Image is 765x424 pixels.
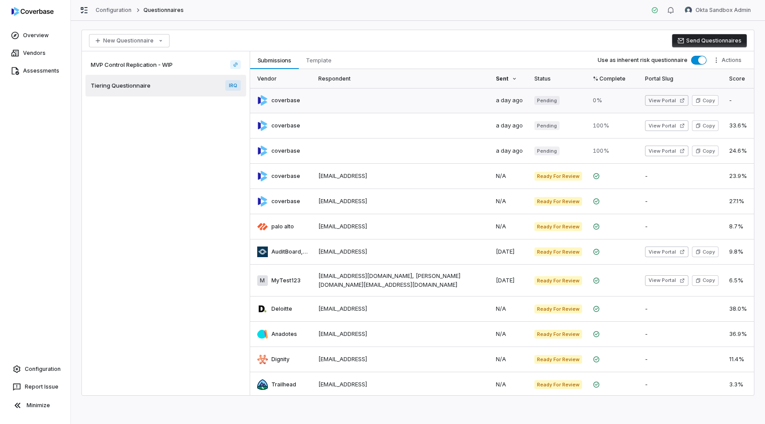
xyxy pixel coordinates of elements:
td: [EMAIL_ADDRESS] [313,297,491,322]
button: Copy [692,146,719,156]
button: New Questionnaire [89,34,170,47]
td: 6.5% [724,265,754,297]
button: More actions [710,54,747,67]
td: 33.6% [724,113,754,139]
span: Tiering Questionnaire [91,81,151,89]
td: - [640,347,724,372]
button: Report Issue [4,379,67,395]
td: [EMAIL_ADDRESS] [313,164,491,189]
td: 36.9% [724,322,754,347]
div: % Complete [593,69,634,88]
td: 11.4% [724,347,754,372]
div: Portal Slug [645,69,719,88]
td: - [724,88,754,113]
td: 9.8% [724,239,754,265]
button: View Portal [645,275,688,286]
button: Copy [692,275,719,286]
td: [EMAIL_ADDRESS] [313,214,491,239]
td: [EMAIL_ADDRESS] [313,239,491,265]
img: Okta Sandbox Admin avatar [685,7,692,14]
span: Okta Sandbox Admin [695,7,751,14]
td: - [640,189,724,214]
a: Configuration [4,361,67,377]
span: IRQ [225,80,241,91]
td: 8.7% [724,214,754,239]
a: MVP Control Replication - WIP [230,60,241,69]
td: [EMAIL_ADDRESS][DOMAIN_NAME], [PERSON_NAME][DOMAIN_NAME][EMAIL_ADDRESS][DOMAIN_NAME] [313,265,491,297]
td: 23.9% [724,164,754,189]
button: View Portal [645,247,688,257]
button: Copy [692,120,719,131]
button: Okta Sandbox Admin avatarOkta Sandbox Admin [680,4,756,17]
a: Configuration [96,7,132,14]
td: - [640,164,724,189]
td: - [640,372,724,397]
div: Respondent [318,69,485,88]
span: Template [302,54,335,66]
a: Assessments [2,63,69,79]
td: 38.0% [724,297,754,322]
span: Submissions [254,54,295,66]
button: Minimize [4,397,67,414]
button: View Portal [645,95,688,106]
td: [EMAIL_ADDRESS] [313,372,491,397]
td: 24.6% [724,139,754,164]
div: Score [729,69,747,88]
div: Vendor [257,69,308,88]
span: Questionnaires [143,7,184,14]
label: Use as inherent risk questionnaire [598,57,688,64]
img: logo-D7KZi-bG.svg [12,7,54,16]
div: Sent [496,69,524,88]
a: Vendors [2,45,69,61]
button: View Portal [645,120,688,131]
div: Status [534,69,582,88]
td: 27.1% [724,189,754,214]
button: Send Questionnaires [672,34,747,47]
button: Copy [692,95,719,106]
td: - [640,297,724,322]
a: Tiering QuestionnaireIRQ [85,75,246,96]
a: Overview [2,27,69,43]
td: - [640,214,724,239]
td: [EMAIL_ADDRESS] [313,189,491,214]
td: - [640,322,724,347]
span: MVP Control Replication - WIP [91,61,173,69]
td: [EMAIL_ADDRESS] [313,347,491,372]
td: 3.3% [724,372,754,397]
button: Copy [692,247,719,257]
a: MVP Control Replication - WIP [85,55,246,75]
button: View Portal [645,146,688,156]
td: [EMAIL_ADDRESS] [313,322,491,347]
